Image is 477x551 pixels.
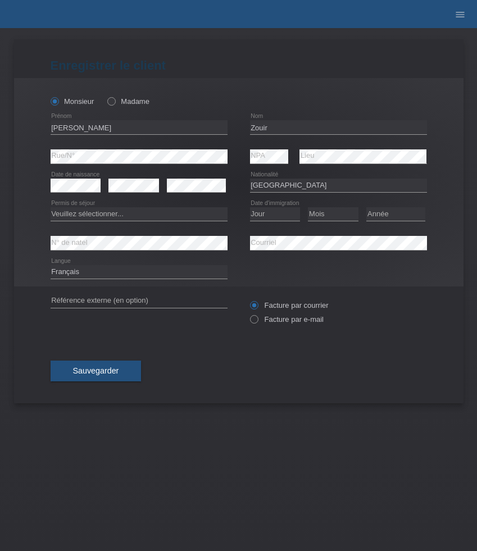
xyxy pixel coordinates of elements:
[107,97,149,106] label: Madame
[51,97,94,106] label: Monsieur
[250,315,324,324] label: Facture par e-mail
[51,97,58,104] input: Monsieur
[51,58,427,72] h1: Enregistrer le client
[250,315,257,329] input: Facture par e-mail
[449,11,471,17] a: menu
[250,301,329,309] label: Facture par courrier
[51,361,142,382] button: Sauvegarder
[73,366,119,375] span: Sauvegarder
[107,97,115,104] input: Madame
[455,9,466,20] i: menu
[250,301,257,315] input: Facture par courrier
